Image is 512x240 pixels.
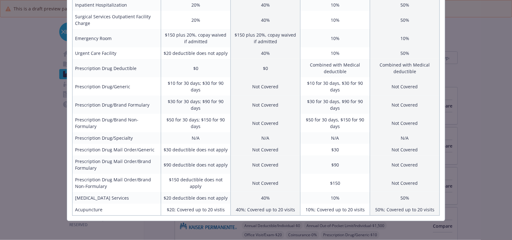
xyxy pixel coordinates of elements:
[300,77,370,96] td: $10 for 30 days, $30 for 90 days
[300,96,370,114] td: $30 for 30 days, $90 for 90 days
[161,155,230,174] td: $90 deductible does not apply
[73,114,161,132] td: Prescription Drug/Brand Non-Formulary
[370,192,439,204] td: 50%
[230,174,300,192] td: Not Covered
[230,77,300,96] td: Not Covered
[300,204,370,216] td: 10%; Covered up to 20 visits
[230,144,300,155] td: Not Covered
[230,47,300,59] td: 40%
[73,11,161,29] td: Surgical Services Outpatient Facility Charge
[161,204,230,216] td: $20; Covered up to 20 vistis
[370,204,439,216] td: 50%; Covered up to 20 visits
[73,204,161,216] td: Acupuncture
[161,11,230,29] td: 20%
[73,174,161,192] td: Prescription Drug Mail Order/Brand Non-Formulary
[73,144,161,155] td: Prescription Drug Mail Order/Generic
[161,47,230,59] td: $20 deductible does not apply
[230,204,300,216] td: 40%; Covered up to 20 visits
[73,155,161,174] td: Prescription Drug Mail Order/Brand Formulary
[161,144,230,155] td: $30 deductible does not apply
[161,174,230,192] td: $150 deductible does not apply
[230,192,300,204] td: 40%
[300,29,370,47] td: 10%
[370,144,439,155] td: Not Covered
[370,114,439,132] td: Not Covered
[230,96,300,114] td: Not Covered
[230,29,300,47] td: $150 plus 20%, copay waived if admitted
[300,132,370,144] td: N/A
[300,192,370,204] td: 10%
[230,59,300,77] td: $0
[300,59,370,77] td: Combined with Medical deductible
[370,29,439,47] td: 10%
[370,47,439,59] td: 50%
[230,11,300,29] td: 40%
[370,59,439,77] td: Combined with Medical deductible
[73,47,161,59] td: Urgent Care Facility
[230,114,300,132] td: Not Covered
[161,132,230,144] td: N/A
[161,29,230,47] td: $150 plus 20%, copay waived if admitted
[161,96,230,114] td: $30 for 30 days; $90 for 90 days
[300,144,370,155] td: $30
[300,11,370,29] td: 10%
[300,114,370,132] td: $50 for 30 days, $150 for 90 days
[73,96,161,114] td: Prescription Drug/Brand Formulary
[230,155,300,174] td: Not Covered
[300,155,370,174] td: $90
[161,114,230,132] td: $50 for 30 days; $150 for 90 days
[73,77,161,96] td: Prescription Drug/Generic
[370,132,439,144] td: N/A
[73,29,161,47] td: Emergency Room
[161,59,230,77] td: $0
[300,174,370,192] td: $150
[370,11,439,29] td: 50%
[161,77,230,96] td: $10 for 30 days; $30 for 90 days
[370,96,439,114] td: Not Covered
[73,59,161,77] td: Prescription Drug Deductible
[370,174,439,192] td: Not Covered
[73,192,161,204] td: [MEDICAL_DATA] Services
[230,132,300,144] td: N/A
[300,47,370,59] td: 10%
[73,132,161,144] td: Prescription Drug/Specialty
[161,192,230,204] td: $20 deductible does not apply
[370,77,439,96] td: Not Covered
[370,155,439,174] td: Not Covered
